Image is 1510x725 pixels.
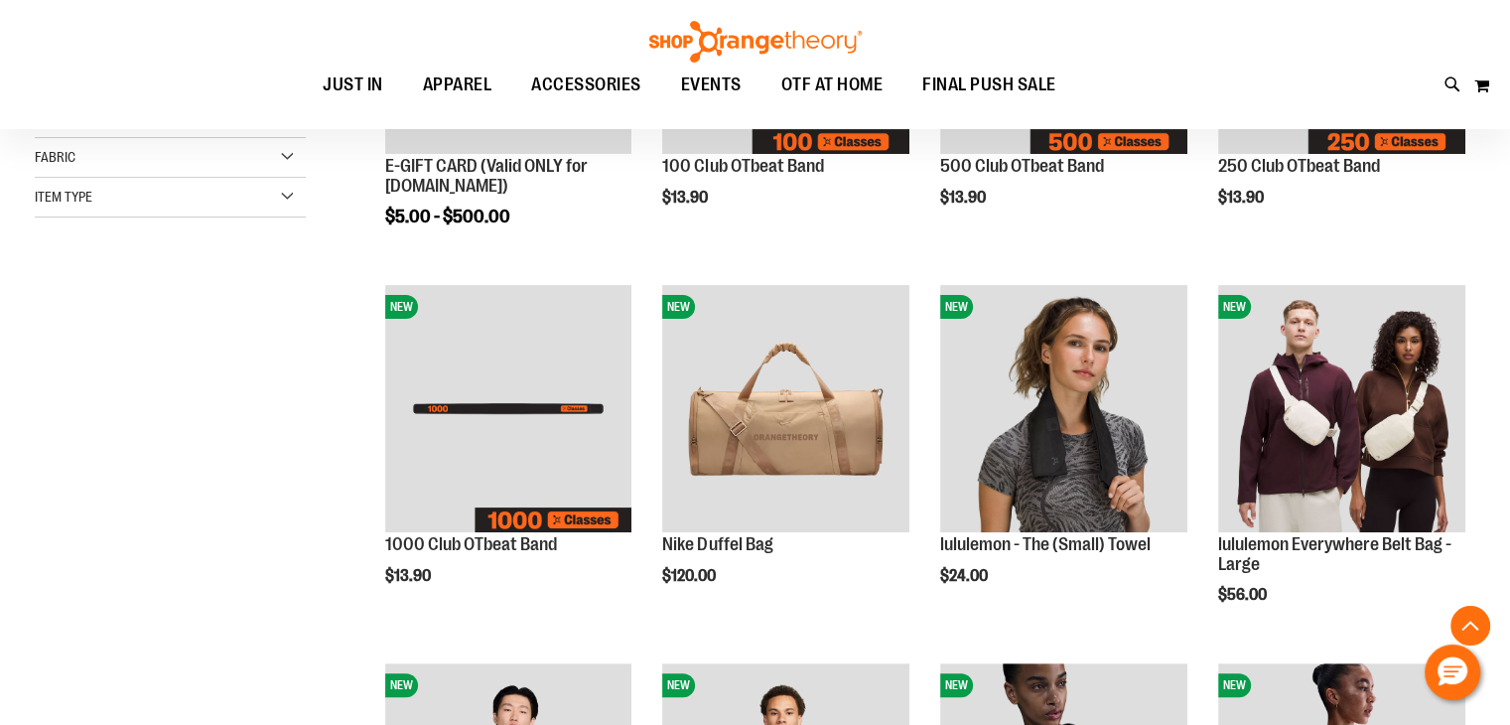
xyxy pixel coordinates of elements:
[662,156,823,176] a: 100 Club OTbeat Band
[323,63,383,107] span: JUST IN
[1425,645,1480,700] button: Hello, have a question? Let’s chat.
[385,207,510,226] span: $5.00 - $500.00
[1218,586,1270,604] span: $56.00
[385,285,632,535] a: Image of 1000 Club OTbeat BandNEW
[375,275,642,626] div: product
[1218,285,1465,535] a: lululemon Everywhere Belt Bag - LargeNEW
[1218,156,1380,176] a: 250 Club OTbeat Band
[662,567,719,585] span: $120.00
[1218,285,1465,532] img: lululemon Everywhere Belt Bag - Large
[1450,606,1490,646] button: Back To Top
[1218,189,1267,207] span: $13.90
[511,63,661,108] a: ACCESSORIES
[930,275,1197,636] div: product
[1218,295,1251,319] span: NEW
[940,673,973,697] span: NEW
[385,534,557,554] a: 1000 Club OTbeat Band
[940,567,991,585] span: $24.00
[385,285,632,532] img: Image of 1000 Club OTbeat Band
[423,63,492,107] span: APPAREL
[662,673,695,697] span: NEW
[385,295,418,319] span: NEW
[940,285,1187,532] img: lululemon - The (Small) Towel
[940,295,973,319] span: NEW
[1218,534,1451,574] a: lululemon Everywhere Belt Bag - Large
[661,63,761,108] a: EVENTS
[1218,673,1251,697] span: NEW
[303,63,403,107] a: JUST IN
[35,189,92,205] span: Item Type
[761,63,903,108] a: OTF AT HOME
[385,567,434,585] span: $13.90
[531,63,641,107] span: ACCESSORIES
[1208,275,1475,654] div: product
[385,156,588,196] a: E-GIFT CARD (Valid ONLY for [DOMAIN_NAME])
[922,63,1056,107] span: FINAL PUSH SALE
[940,156,1104,176] a: 500 Club OTbeat Band
[662,295,695,319] span: NEW
[662,285,909,535] a: Nike Duffel BagNEW
[662,189,711,207] span: $13.90
[902,63,1076,108] a: FINAL PUSH SALE
[681,63,742,107] span: EVENTS
[646,21,865,63] img: Shop Orangetheory
[385,673,418,697] span: NEW
[35,149,75,165] span: Fabric
[781,63,884,107] span: OTF AT HOME
[652,275,919,636] div: product
[662,285,909,532] img: Nike Duffel Bag
[940,189,989,207] span: $13.90
[662,534,772,554] a: Nike Duffel Bag
[940,534,1151,554] a: lululemon - The (Small) Towel
[940,285,1187,535] a: lululemon - The (Small) TowelNEW
[403,63,512,108] a: APPAREL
